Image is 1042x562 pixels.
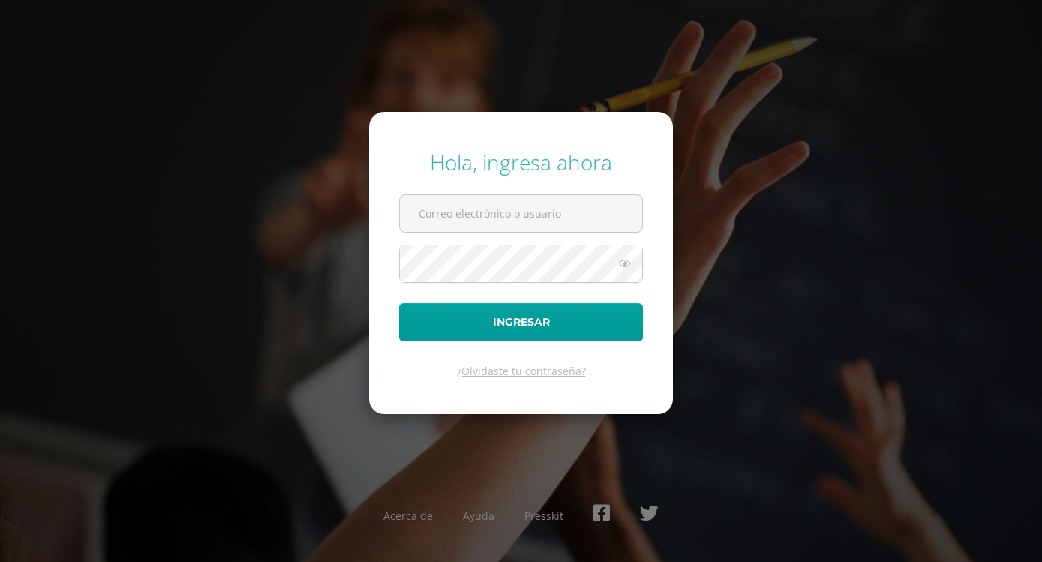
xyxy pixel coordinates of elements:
[399,148,643,176] div: Hola, ingresa ahora
[463,509,494,523] a: Ayuda
[400,195,642,232] input: Correo electrónico o usuario
[457,364,586,378] a: ¿Olvidaste tu contraseña?
[399,303,643,341] button: Ingresar
[383,509,433,523] a: Acerca de
[524,509,563,523] a: Presskit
